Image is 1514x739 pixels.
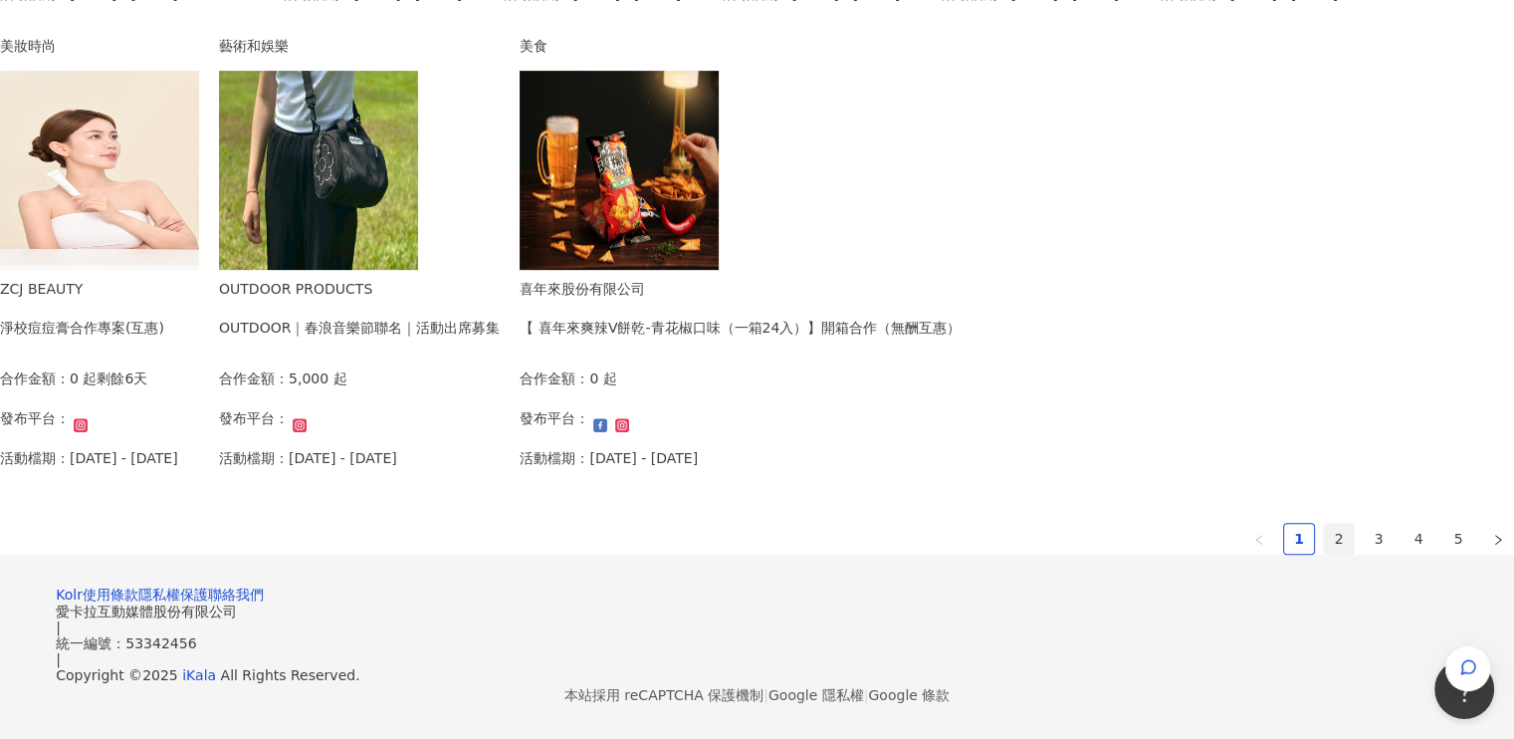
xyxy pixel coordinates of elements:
div: 【 喜年來爽辣V餅乾-青花椒口味（一箱24入）】開箱合作（無酬互惠） [520,317,961,339]
p: 合作金額： [520,368,589,389]
div: OUTDOOR｜春浪音樂節聯名｜活動出席募集 [219,317,500,339]
a: 隱私權保護 [138,587,208,603]
p: 發布平台： [520,407,589,429]
p: 剩餘6天 [97,368,147,389]
p: 發布平台： [219,407,289,429]
span: | [56,651,61,667]
a: 聯絡我們 [208,587,264,603]
span: left [1253,534,1265,546]
a: 2 [1324,524,1354,554]
a: iKala [182,667,216,683]
div: 藝術和娛樂 [219,35,500,57]
p: 5,000 起 [289,368,347,389]
img: 喜年來爽辣V餅乾-青花椒口味（一箱24入） [520,71,719,270]
li: 2 [1323,523,1355,555]
a: 5 [1443,524,1473,554]
a: Google 條款 [868,687,950,703]
a: 4 [1404,524,1433,554]
li: Previous Page [1243,523,1275,555]
a: 1 [1284,524,1314,554]
li: Next Page [1482,523,1514,555]
span: | [864,687,869,703]
span: 本站採用 reCAPTCHA 保護機制 [564,683,950,707]
li: 5 [1442,523,1474,555]
li: 3 [1363,523,1395,555]
div: 喜年來股份有限公司 [520,278,961,300]
div: 美食 [520,35,961,57]
div: OUTDOOR PRODUCTS [219,278,500,300]
iframe: Help Scout Beacon - Open [1434,659,1494,719]
div: Copyright © 2025 All Rights Reserved. [56,667,1458,683]
li: 1 [1283,523,1315,555]
a: Google 隱私權 [768,687,864,703]
span: | [56,619,61,635]
li: 4 [1403,523,1434,555]
a: 3 [1364,524,1394,554]
a: 使用條款 [83,587,138,603]
img: 春浪活動出席與合作貼文需求 [219,71,418,270]
a: Kolr [56,587,83,603]
div: 愛卡拉互動媒體股份有限公司 [56,604,1458,619]
span: | [763,687,768,703]
button: right [1482,523,1514,555]
span: right [1492,534,1504,546]
div: 統一編號：53342456 [56,635,1458,651]
p: 0 起 [70,368,97,389]
p: 合作金額： [219,368,289,389]
p: 0 起 [589,368,616,389]
button: left [1243,523,1275,555]
p: 活動檔期：[DATE] - [DATE] [219,447,397,469]
p: 活動檔期：[DATE] - [DATE] [520,447,698,469]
